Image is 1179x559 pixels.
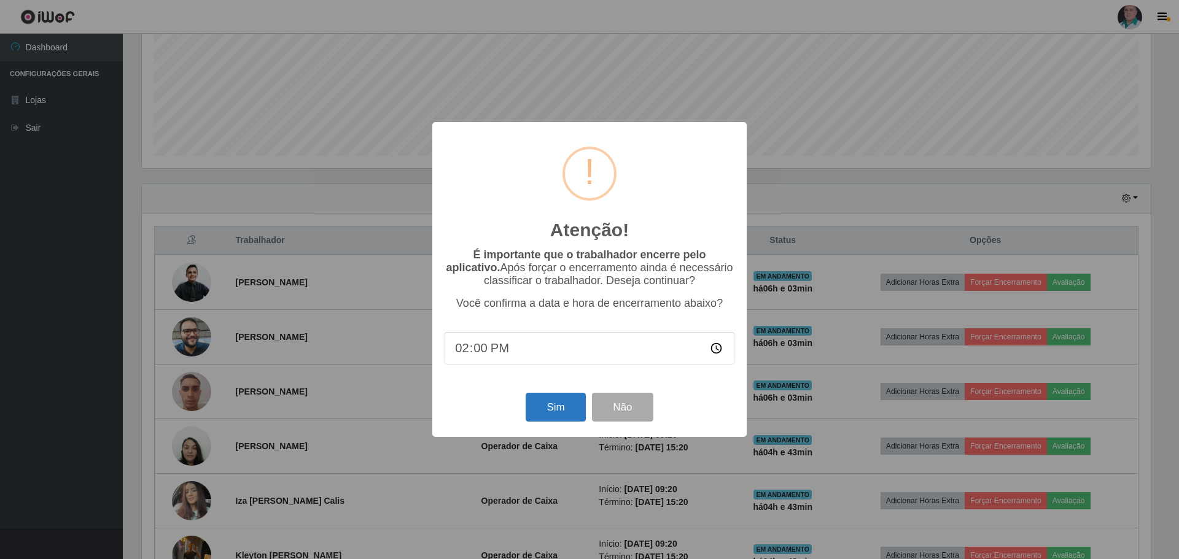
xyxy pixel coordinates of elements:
p: Você confirma a data e hora de encerramento abaixo? [445,297,734,310]
button: Não [592,393,653,422]
b: É importante que o trabalhador encerre pelo aplicativo. [446,249,706,274]
h2: Atenção! [550,219,629,241]
p: Após forçar o encerramento ainda é necessário classificar o trabalhador. Deseja continuar? [445,249,734,287]
button: Sim [526,393,585,422]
